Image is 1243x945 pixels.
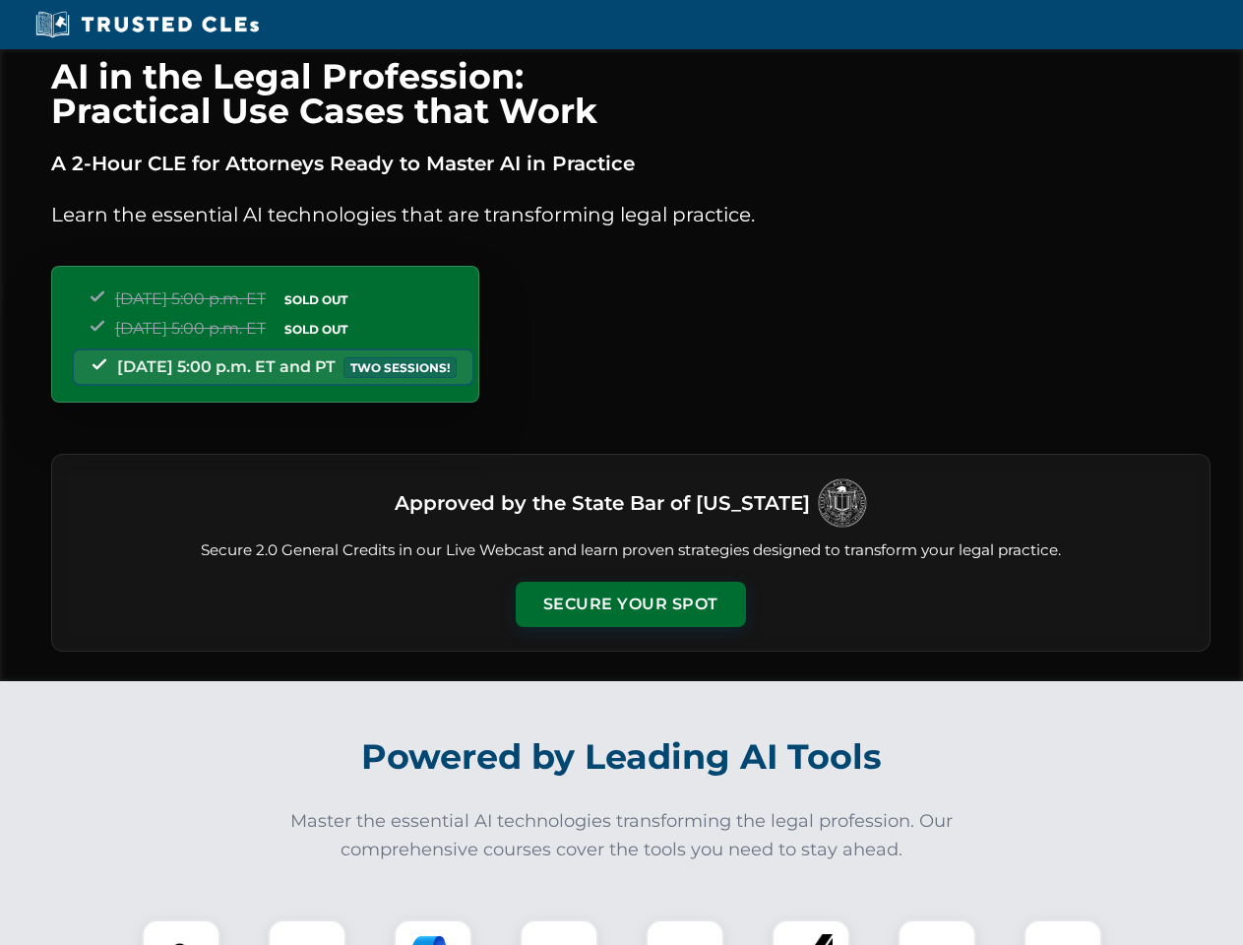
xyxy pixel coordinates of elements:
h3: Approved by the State Bar of [US_STATE] [395,485,810,521]
p: Learn the essential AI technologies that are transforming legal practice. [51,199,1211,230]
img: Trusted CLEs [30,10,265,39]
p: Master the essential AI technologies transforming the legal profession. Our comprehensive courses... [278,807,966,864]
button: Secure Your Spot [516,582,746,627]
p: Secure 2.0 General Credits in our Live Webcast and learn proven strategies designed to transform ... [76,539,1186,562]
p: A 2-Hour CLE for Attorneys Ready to Master AI in Practice [51,148,1211,179]
h1: AI in the Legal Profession: Practical Use Cases that Work [51,59,1211,128]
img: Logo [818,478,867,528]
span: SOLD OUT [278,319,354,340]
span: [DATE] 5:00 p.m. ET [115,319,266,338]
span: SOLD OUT [278,289,354,310]
span: [DATE] 5:00 p.m. ET [115,289,266,308]
h2: Powered by Leading AI Tools [77,723,1167,791]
